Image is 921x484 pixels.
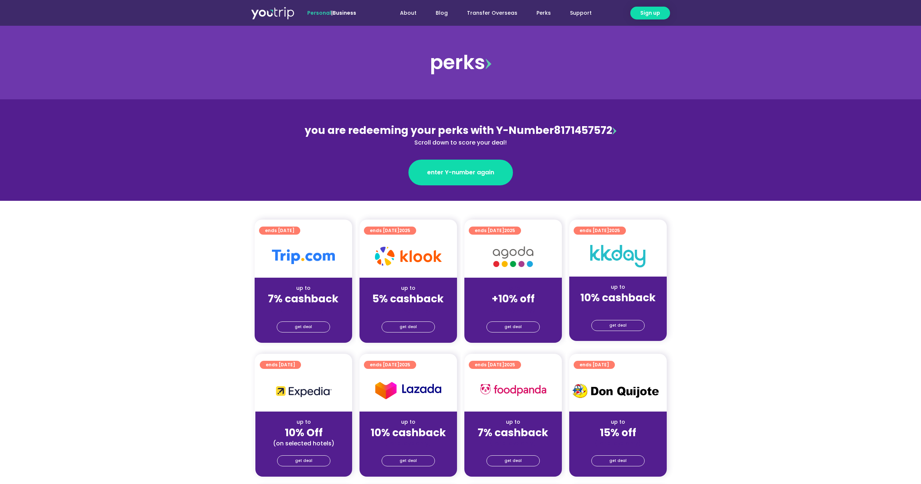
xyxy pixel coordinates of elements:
[365,284,451,292] div: up to
[506,284,520,292] span: up to
[370,361,410,369] span: ends [DATE]
[580,227,620,235] span: ends [DATE]
[390,6,426,20] a: About
[408,160,513,185] a: enter Y-number again
[469,361,521,369] a: ends [DATE]2025
[365,439,451,447] div: (for stays only)
[265,227,294,235] span: ends [DATE]
[260,361,301,369] a: ends [DATE]
[470,306,556,313] div: (for stays only)
[504,227,515,234] span: 2025
[470,418,556,426] div: up to
[376,6,601,20] nav: Menu
[591,455,645,466] a: get deal
[486,321,540,332] a: get deal
[295,456,312,466] span: get deal
[285,426,323,440] strong: 10% Off
[609,456,627,466] span: get deal
[307,9,356,17] span: |
[591,320,645,331] a: get deal
[492,292,535,306] strong: +10% off
[277,455,330,466] a: get deal
[399,362,410,368] span: 2025
[268,292,339,306] strong: 7% cashback
[575,418,661,426] div: up to
[630,7,670,19] a: Sign up
[580,291,656,305] strong: 10% cashback
[261,439,346,447] div: (on selected hotels)
[307,9,331,17] span: Personal
[365,306,451,313] div: (for stays only)
[259,227,300,235] a: ends [DATE]
[504,362,515,368] span: 2025
[560,6,601,20] a: Support
[400,322,417,332] span: get deal
[371,426,446,440] strong: 10% cashback
[580,361,609,369] span: ends [DATE]
[457,6,527,20] a: Transfer Overseas
[575,305,661,312] div: (for stays only)
[364,361,416,369] a: ends [DATE]2025
[399,227,410,234] span: 2025
[478,426,548,440] strong: 7% cashback
[575,439,661,447] div: (for stays only)
[261,418,346,426] div: up to
[372,292,444,306] strong: 5% cashback
[504,322,522,332] span: get deal
[333,9,356,17] a: Business
[370,227,410,235] span: ends [DATE]
[382,455,435,466] a: get deal
[470,439,556,447] div: (for stays only)
[486,455,540,466] a: get deal
[527,6,560,20] a: Perks
[266,361,295,369] span: ends [DATE]
[301,123,620,147] div: 8171457572
[609,320,627,331] span: get deal
[475,227,515,235] span: ends [DATE]
[574,361,615,369] a: ends [DATE]
[364,227,416,235] a: ends [DATE]2025
[574,227,626,235] a: ends [DATE]2025
[609,227,620,234] span: 2025
[277,321,330,332] a: get deal
[575,283,661,291] div: up to
[365,418,451,426] div: up to
[261,284,346,292] div: up to
[382,321,435,332] a: get deal
[305,123,554,138] span: you are redeeming your perks with Y-Number
[427,168,494,177] span: enter Y-number again
[400,456,417,466] span: get deal
[426,6,457,20] a: Blog
[301,138,620,147] div: Scroll down to score your deal!
[504,456,522,466] span: get deal
[261,306,346,313] div: (for stays only)
[600,426,636,440] strong: 15% off
[295,322,312,332] span: get deal
[475,361,515,369] span: ends [DATE]
[469,227,521,235] a: ends [DATE]2025
[640,9,660,17] span: Sign up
